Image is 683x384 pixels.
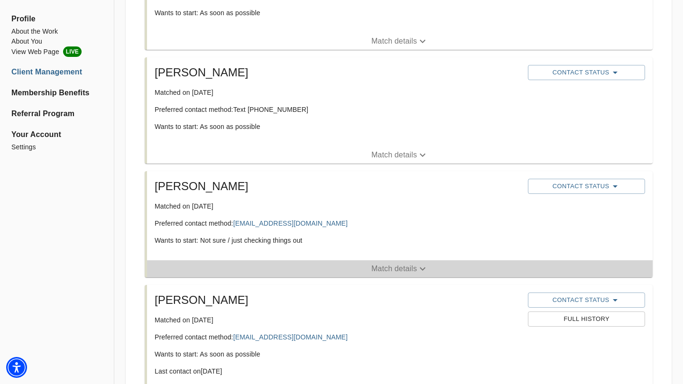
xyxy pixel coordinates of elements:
[11,108,102,119] a: Referral Program
[155,219,520,228] p: Preferred contact method:
[528,65,645,80] button: Contact Status
[533,67,640,78] span: Contact Status
[11,87,102,99] a: Membership Benefits
[155,8,520,18] p: Wants to start: As soon as possible
[147,260,653,277] button: Match details
[11,27,102,37] a: About the Work
[155,65,520,80] h5: [PERSON_NAME]
[155,293,520,308] h5: [PERSON_NAME]
[371,149,417,161] p: Match details
[147,146,653,164] button: Match details
[155,122,520,131] p: Wants to start: As soon as possible
[533,294,640,306] span: Contact Status
[155,105,520,114] p: Preferred contact method: Text [PHONE_NUMBER]
[233,219,348,227] a: [EMAIL_ADDRESS][DOMAIN_NAME]
[528,293,645,308] button: Contact Status
[11,142,102,152] a: Settings
[533,314,640,325] span: Full History
[155,179,520,194] h5: [PERSON_NAME]
[155,315,520,325] p: Matched on [DATE]
[533,181,640,192] span: Contact Status
[528,179,645,194] button: Contact Status
[155,366,520,376] p: Last contact on [DATE]
[528,311,645,327] button: Full History
[371,36,417,47] p: Match details
[11,37,102,46] a: About You
[63,46,82,57] span: LIVE
[11,129,102,140] span: Your Account
[155,332,520,342] p: Preferred contact method:
[11,13,102,25] span: Profile
[155,88,520,97] p: Matched on [DATE]
[371,263,417,274] p: Match details
[155,201,520,211] p: Matched on [DATE]
[11,46,102,57] li: View Web Page
[155,349,520,359] p: Wants to start: As soon as possible
[233,333,348,341] a: [EMAIL_ADDRESS][DOMAIN_NAME]
[155,236,520,245] p: Wants to start: Not sure / just checking things out
[147,33,653,50] button: Match details
[6,357,27,378] div: Accessibility Menu
[11,46,102,57] a: View Web PageLIVE
[11,66,102,78] a: Client Management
